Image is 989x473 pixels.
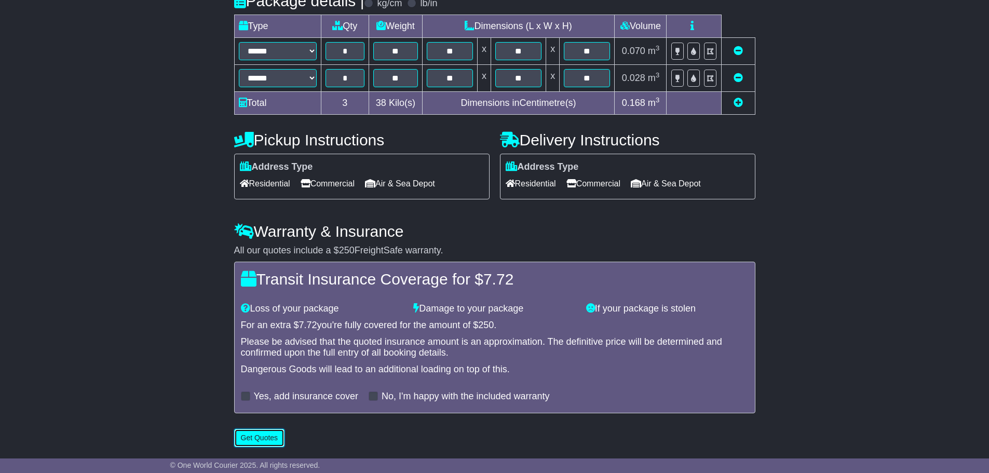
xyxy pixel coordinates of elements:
span: Commercial [301,175,355,192]
h4: Warranty & Insurance [234,223,755,240]
span: Air & Sea Depot [631,175,701,192]
a: Add new item [734,98,743,108]
td: Volume [615,15,667,38]
div: Dangerous Goods will lead to an additional loading on top of this. [241,364,749,375]
label: Address Type [240,161,313,173]
span: m [648,46,660,56]
span: 7.72 [483,271,513,288]
span: 0.168 [622,98,645,108]
span: 0.028 [622,73,645,83]
h4: Pickup Instructions [234,131,490,148]
div: If your package is stolen [581,303,754,315]
td: x [477,38,491,65]
span: 7.72 [299,320,317,330]
td: 3 [321,92,369,115]
td: x [477,65,491,92]
td: Qty [321,15,369,38]
span: 38 [376,98,386,108]
sup: 3 [656,96,660,104]
td: Weight [369,15,423,38]
div: All our quotes include a $ FreightSafe warranty. [234,245,755,256]
a: Remove this item [734,73,743,83]
span: Air & Sea Depot [365,175,435,192]
span: 0.070 [622,46,645,56]
td: Dimensions in Centimetre(s) [422,92,615,115]
span: m [648,73,660,83]
button: Get Quotes [234,429,285,447]
label: Address Type [506,161,579,173]
div: Please be advised that the quoted insurance amount is an approximation. The definitive price will... [241,336,749,359]
td: x [546,38,560,65]
div: Damage to your package [408,303,581,315]
td: Type [234,15,321,38]
span: Residential [240,175,290,192]
td: Dimensions (L x W x H) [422,15,615,38]
span: 250 [478,320,494,330]
h4: Delivery Instructions [500,131,755,148]
div: For an extra $ you're fully covered for the amount of $ . [241,320,749,331]
span: 250 [339,245,355,255]
span: © One World Courier 2025. All rights reserved. [170,461,320,469]
label: No, I'm happy with the included warranty [382,391,550,402]
td: x [546,65,560,92]
sup: 3 [656,44,660,52]
div: Loss of your package [236,303,409,315]
label: Yes, add insurance cover [254,391,358,402]
td: Kilo(s) [369,92,423,115]
h4: Transit Insurance Coverage for $ [241,271,749,288]
span: Commercial [566,175,620,192]
span: m [648,98,660,108]
span: Residential [506,175,556,192]
td: Total [234,92,321,115]
sup: 3 [656,71,660,79]
a: Remove this item [734,46,743,56]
